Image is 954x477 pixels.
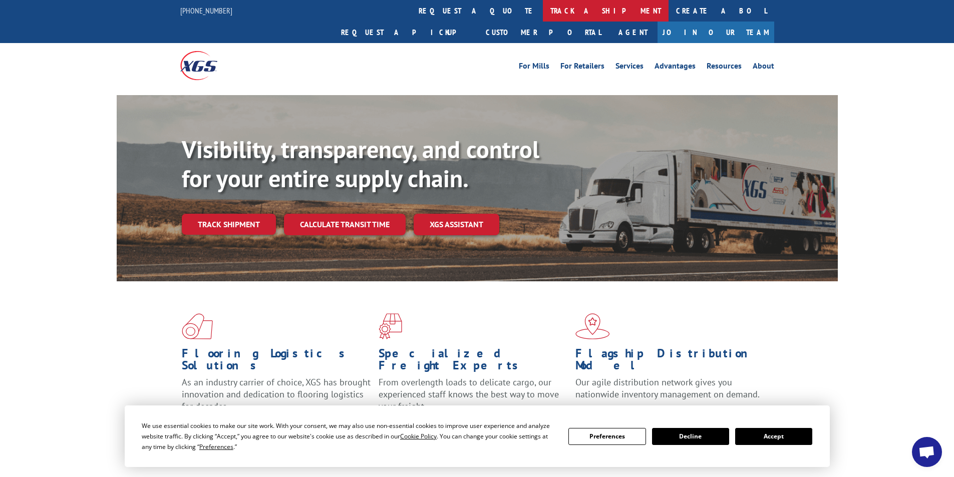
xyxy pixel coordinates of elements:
[334,22,478,43] a: Request a pickup
[575,376,760,400] span: Our agile distribution network gives you nationwide inventory management on demand.
[478,22,608,43] a: Customer Portal
[379,376,568,421] p: From overlength loads to delicate cargo, our experienced staff knows the best way to move your fr...
[560,62,604,73] a: For Retailers
[519,62,549,73] a: For Mills
[652,428,729,445] button: Decline
[400,432,437,440] span: Cookie Policy
[655,62,696,73] a: Advantages
[912,437,942,467] div: Open chat
[735,428,812,445] button: Accept
[125,405,830,467] div: Cookie Consent Prompt
[180,6,232,16] a: [PHONE_NUMBER]
[615,62,644,73] a: Services
[658,22,774,43] a: Join Our Team
[379,313,402,339] img: xgs-icon-focused-on-flooring-red
[575,347,765,376] h1: Flagship Distribution Model
[379,347,568,376] h1: Specialized Freight Experts
[182,376,371,412] span: As an industry carrier of choice, XGS has brought innovation and dedication to flooring logistics...
[182,347,371,376] h1: Flooring Logistics Solutions
[284,214,406,235] a: Calculate transit time
[142,420,556,452] div: We use essential cookies to make our site work. With your consent, we may also use non-essential ...
[182,214,276,235] a: Track shipment
[199,442,233,451] span: Preferences
[608,22,658,43] a: Agent
[568,428,646,445] button: Preferences
[182,313,213,339] img: xgs-icon-total-supply-chain-intelligence-red
[575,313,610,339] img: xgs-icon-flagship-distribution-model-red
[182,134,539,194] b: Visibility, transparency, and control for your entire supply chain.
[707,62,742,73] a: Resources
[414,214,499,235] a: XGS ASSISTANT
[753,62,774,73] a: About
